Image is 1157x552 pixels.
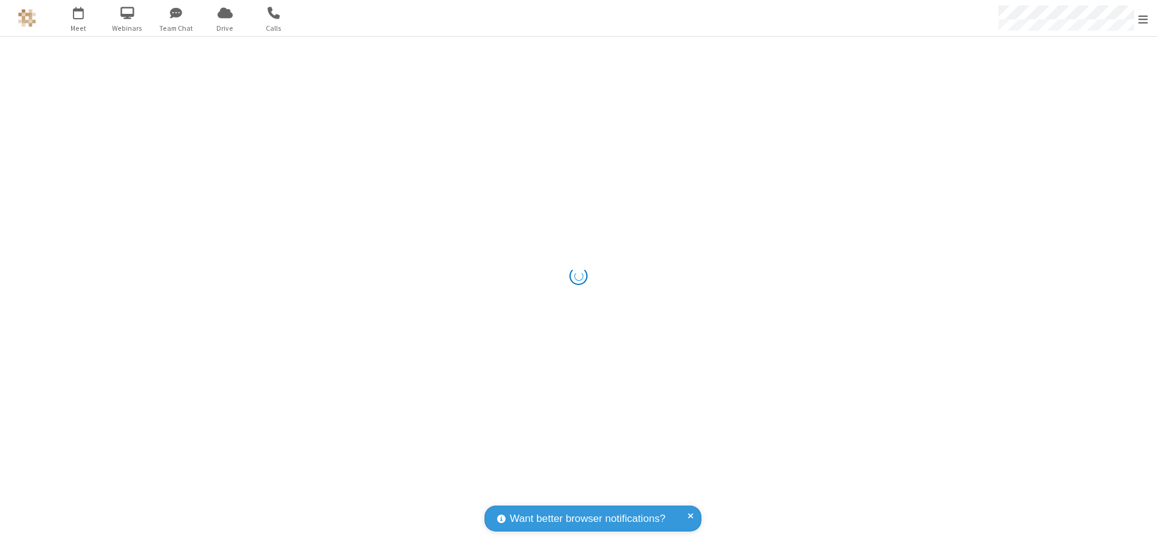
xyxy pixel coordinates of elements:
[510,511,665,527] span: Want better browser notifications?
[202,23,248,34] span: Drive
[56,23,101,34] span: Meet
[18,9,36,27] img: QA Selenium DO NOT DELETE OR CHANGE
[154,23,199,34] span: Team Chat
[251,23,296,34] span: Calls
[105,23,150,34] span: Webinars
